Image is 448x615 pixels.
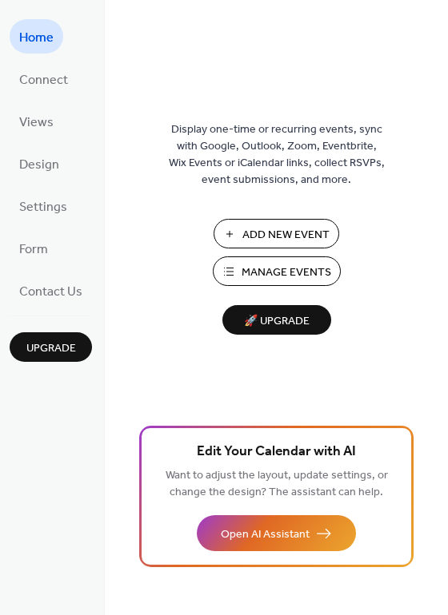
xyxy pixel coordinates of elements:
[10,146,69,181] a: Design
[221,526,310,543] span: Open AI Assistant
[242,264,331,281] span: Manage Events
[169,121,385,188] span: Display one-time or recurring events, sync with Google, Outlook, Zoom, Eventbrite, Wix Events or ...
[197,515,356,551] button: Open AI Assistant
[19,153,59,177] span: Design
[26,340,76,357] span: Upgrade
[19,237,48,262] span: Form
[10,273,92,307] a: Contact Us
[10,19,63,54] a: Home
[19,280,82,304] span: Contact Us
[10,231,58,265] a: Form
[19,195,67,220] span: Settings
[19,26,54,50] span: Home
[232,311,322,332] span: 🚀 Upgrade
[10,61,78,96] a: Connect
[242,227,330,244] span: Add New Event
[166,465,388,503] span: Want to adjust the layout, update settings, or change the design? The assistant can help.
[213,256,341,286] button: Manage Events
[10,332,92,362] button: Upgrade
[19,110,54,135] span: Views
[197,441,356,463] span: Edit Your Calendar with AI
[10,104,63,138] a: Views
[19,68,68,93] span: Connect
[214,219,339,248] button: Add New Event
[10,188,77,223] a: Settings
[222,305,331,335] button: 🚀 Upgrade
